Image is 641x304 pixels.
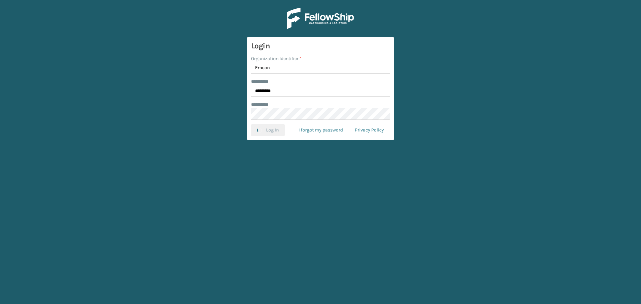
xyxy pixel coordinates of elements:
[251,41,390,51] h3: Login
[287,8,354,29] img: Logo
[251,55,301,62] label: Organization Identifier
[349,124,390,136] a: Privacy Policy
[251,124,285,136] button: Log In
[292,124,349,136] a: I forgot my password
